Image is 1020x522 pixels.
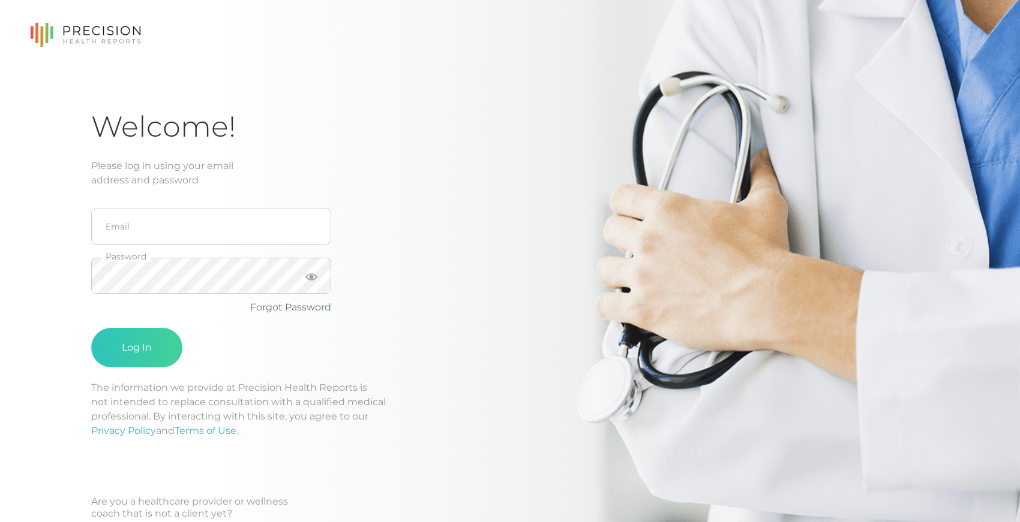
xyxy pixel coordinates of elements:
[250,301,331,313] a: Forgot Password
[91,109,929,144] h1: Welcome!
[91,496,929,520] div: Are you a healthcare provider or wellness coach that is not a client yet?
[91,328,182,367] button: Log In
[91,381,929,438] p: The information we provide at Precision Health Reports is not intended to replace consultation wi...
[91,209,331,245] input: Email
[175,425,238,436] a: Terms of Use.
[91,425,156,436] a: Privacy Policy
[91,159,929,188] div: Please log in using your email address and password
